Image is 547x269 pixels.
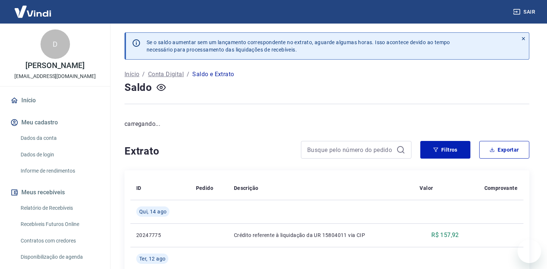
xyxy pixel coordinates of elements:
[18,233,101,248] a: Contratos com credores
[18,147,101,162] a: Dados de login
[41,29,70,59] div: D
[18,131,101,146] a: Dados da conta
[148,70,184,79] a: Conta Digital
[25,62,84,70] p: [PERSON_NAME]
[420,141,470,159] button: Filtros
[136,184,141,192] p: ID
[307,144,393,155] input: Busque pelo número do pedido
[18,163,101,178] a: Informe de rendimentos
[125,80,152,95] h4: Saldo
[9,114,101,131] button: Meu cadastro
[125,120,529,128] p: carregando...
[18,249,101,265] a: Disponibilização de agenda
[136,231,184,239] p: 20247775
[9,92,101,109] a: Início
[187,70,189,79] p: /
[147,39,450,53] p: Se o saldo aumentar sem um lançamento correspondente no extrato, aguarde algumas horas. Isso acon...
[484,184,518,192] p: Comprovante
[234,231,408,239] p: Crédito referente à liquidação da UR 15804011 via CIP
[234,184,259,192] p: Descrição
[192,70,234,79] p: Saldo e Extrato
[431,231,459,240] p: R$ 157,92
[9,0,57,23] img: Vindi
[142,70,145,79] p: /
[139,208,166,215] span: Qui, 14 ago
[518,240,541,263] iframe: Button to launch messaging window
[18,217,101,232] a: Recebíveis Futuros Online
[512,5,538,19] button: Sair
[196,184,213,192] p: Pedido
[420,184,433,192] p: Valor
[125,144,292,159] h4: Extrato
[139,255,165,262] span: Ter, 12 ago
[9,184,101,201] button: Meus recebíveis
[14,72,96,80] p: [EMAIL_ADDRESS][DOMAIN_NAME]
[125,70,139,79] a: Início
[479,141,529,159] button: Exportar
[18,201,101,216] a: Relatório de Recebíveis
